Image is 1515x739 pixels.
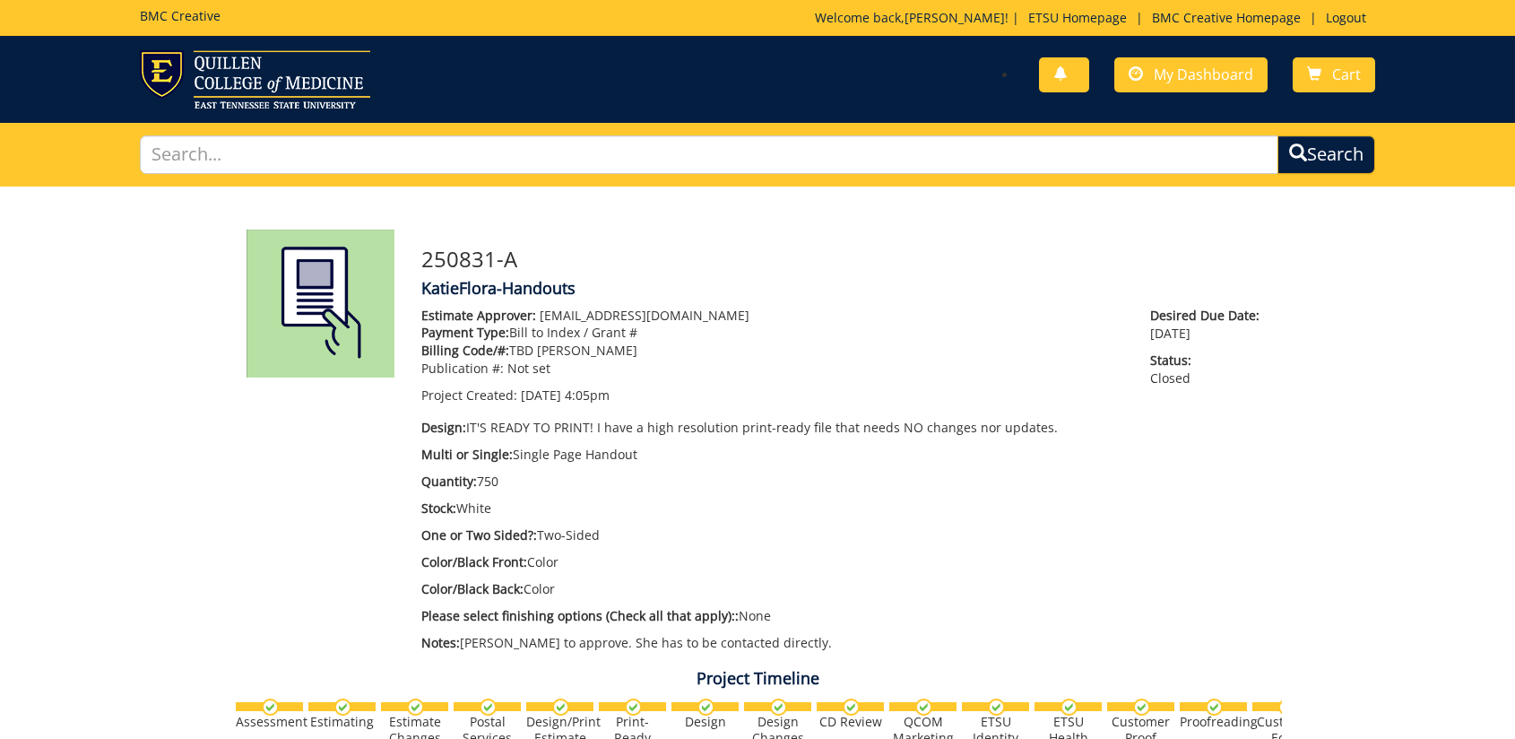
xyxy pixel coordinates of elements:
[815,9,1375,27] p: Welcome back, ! | | |
[552,699,569,716] img: checkmark
[905,9,1005,26] a: [PERSON_NAME]
[1154,65,1253,84] span: My Dashboard
[1133,699,1150,716] img: checkmark
[1277,135,1375,174] button: Search
[1150,307,1268,325] span: Desired Due Date:
[915,699,932,716] img: checkmark
[625,699,642,716] img: checkmark
[1150,307,1268,343] p: [DATE]
[421,248,1268,271] h3: 250831-A
[421,634,460,651] span: Notes:
[1150,352,1268,369] span: Status:
[421,446,1123,464] p: Single Page Handout
[140,9,221,22] h5: BMC Creative
[507,360,550,377] span: Not set
[421,342,509,359] span: Billing Code/#:
[421,607,739,624] span: Please select finishing options (Check all that apply)::
[421,500,1123,517] p: White
[233,670,1282,688] h4: Project Timeline
[308,714,376,730] div: Estimating
[1332,65,1361,84] span: Cart
[334,699,351,716] img: checkmark
[770,699,787,716] img: checkmark
[421,553,527,570] span: Color/Black Front:
[697,699,714,716] img: checkmark
[671,714,739,730] div: Design
[1206,699,1223,716] img: checkmark
[421,500,456,517] span: Stock:
[421,473,477,490] span: Quantity:
[421,473,1123,491] p: 750
[1293,57,1375,92] a: Cart
[421,280,1268,298] h4: KatieFlora-Handouts
[407,699,424,716] img: checkmark
[247,230,394,378] img: Product featured image
[421,307,536,324] span: Estimate Approver:
[1114,57,1268,92] a: My Dashboard
[421,307,1123,325] p: [EMAIL_ADDRESS][DOMAIN_NAME]
[421,526,537,543] span: One or Two Sided?:
[262,699,279,716] img: checkmark
[1278,699,1295,716] img: checkmark
[140,50,370,109] img: ETSU logo
[421,360,504,377] span: Publication #:
[988,699,1005,716] img: checkmark
[140,135,1278,174] input: Search...
[817,714,884,730] div: CD Review
[236,714,303,730] div: Assessment
[421,387,517,404] span: Project Created:
[421,580,1123,598] p: Color
[421,607,1123,625] p: None
[1019,9,1136,26] a: ETSU Homepage
[421,580,524,597] span: Color/Black Back:
[421,634,1123,652] p: [PERSON_NAME] to approve. She has to be contacted directly.
[480,699,497,716] img: checkmark
[421,553,1123,571] p: Color
[421,419,466,436] span: Design:
[521,387,610,404] span: [DATE] 4:05pm
[1143,9,1310,26] a: BMC Creative Homepage
[421,324,1123,342] p: Bill to Index / Grant #
[421,342,1123,360] p: TBD [PERSON_NAME]
[421,526,1123,544] p: Two-Sided
[843,699,860,716] img: checkmark
[421,324,509,341] span: Payment Type:
[1180,714,1247,730] div: Proofreading
[1317,9,1375,26] a: Logout
[1060,699,1078,716] img: checkmark
[1150,352,1268,387] p: Closed
[421,446,513,463] span: Multi or Single:
[421,419,1123,437] p: IT'S READY TO PRINT! I have a high resolution print-ready file that needs NO changes nor updates.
